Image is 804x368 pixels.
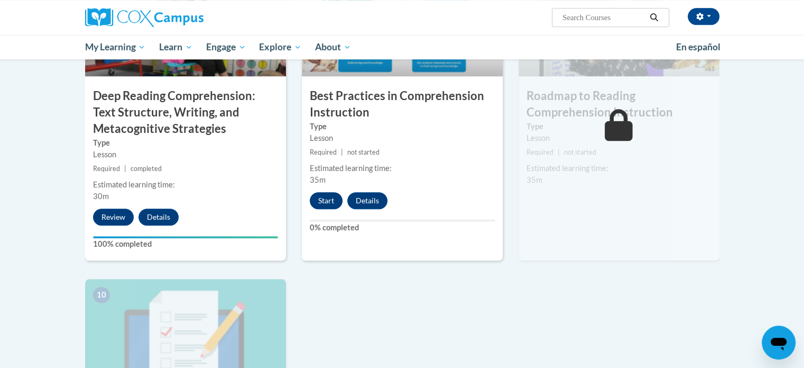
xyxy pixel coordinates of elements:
span: 30m [93,192,109,201]
span: not started [564,148,596,156]
h3: Best Practices in Comprehension Instruction [302,88,503,121]
span: En español [676,41,720,52]
label: Type [526,121,711,132]
span: Required [310,148,337,156]
div: Lesson [526,132,711,144]
span: Explore [259,41,301,53]
span: About [315,41,351,53]
div: Lesson [310,132,495,144]
div: Estimated learning time: [310,163,495,174]
h3: Deep Reading Comprehension: Text Structure, Writing, and Metacognitive Strategies [85,88,286,137]
span: Required [93,165,120,173]
a: Learn [152,35,199,59]
div: Your progress [93,236,278,238]
button: Details [138,209,179,226]
span: | [124,165,126,173]
span: completed [131,165,162,173]
label: Type [93,137,278,149]
button: Start [310,192,343,209]
span: 35m [526,175,542,184]
input: Search Courses [561,11,646,24]
a: Engage [199,35,253,59]
iframe: Button to launch messaging window [762,326,796,360]
h3: Roadmap to Reading Comprehension Instruction [519,88,719,121]
span: Engage [206,41,246,53]
a: Cox Campus [85,8,286,27]
button: Account Settings [688,8,719,25]
span: not started [347,148,380,156]
span: Required [526,148,553,156]
button: Details [347,192,387,209]
button: Search [646,11,662,24]
span: 10 [93,287,110,303]
label: Type [310,121,495,132]
span: | [341,148,343,156]
a: Explore [252,35,308,59]
div: Main menu [69,35,735,59]
div: Lesson [93,149,278,160]
img: Cox Campus [85,8,204,27]
button: Review [93,209,134,226]
label: 0% completed [310,222,495,234]
div: Estimated learning time: [526,163,711,174]
span: 35m [310,175,326,184]
a: About [308,35,358,59]
label: 100% completed [93,238,278,250]
a: En español [669,36,727,58]
a: My Learning [78,35,153,59]
div: Estimated learning time: [93,179,278,191]
span: Learn [159,41,192,53]
span: My Learning [85,41,145,53]
span: | [558,148,560,156]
